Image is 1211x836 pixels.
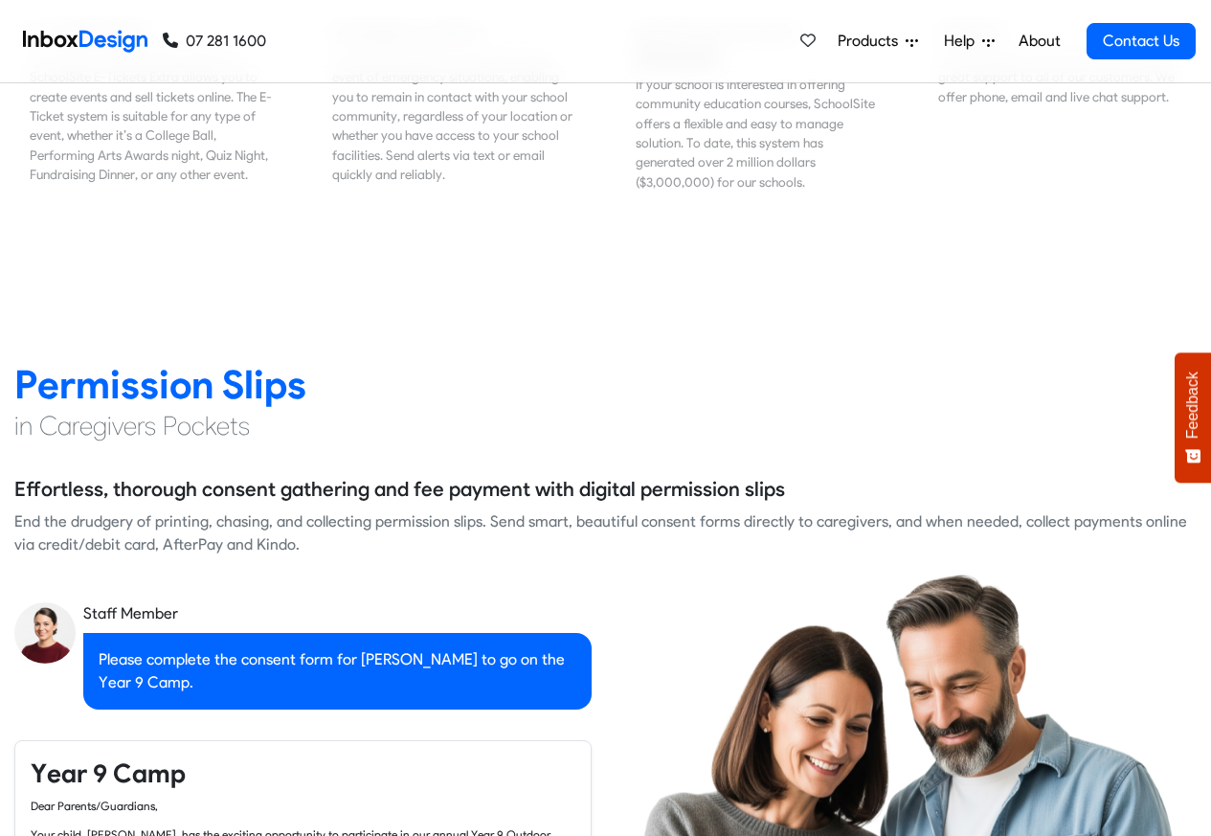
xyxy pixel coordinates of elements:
a: Contact Us [1087,23,1196,59]
div: SchoolSite supports your school in the event of emergency situations, enabling you to remain in c... [332,48,575,185]
div: Staff Member [83,602,592,625]
img: staff_avatar.png [14,602,76,664]
h5: Effortless, thorough consent gathering and fee payment with digital permission slips [14,475,785,504]
h2: Permission Slips [14,360,1197,409]
span: Feedback [1184,372,1201,439]
a: About [1013,22,1065,60]
div: Please complete the consent form for [PERSON_NAME] to go on the Year 9 Camp. [83,633,592,710]
a: Help [936,22,1002,60]
div: If your school is interested in offering community education courses, SchoolSite offers a flexibl... [636,75,879,192]
div: End the drudgery of printing, chasing, and collecting permission slips. Send smart, beautiful con... [14,510,1197,556]
span: Products [838,30,906,53]
span: Help [944,30,982,53]
button: Feedback - Show survey [1175,352,1211,483]
a: 07 281 1600 [163,30,266,53]
h4: Year 9 Camp [31,757,575,791]
h4: in Caregivers Pockets [14,409,1197,443]
div: For all your event ticketing needs, our SchoolSite E-Tickets Extra allows you to create events an... [30,48,273,185]
a: Products [830,22,926,60]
